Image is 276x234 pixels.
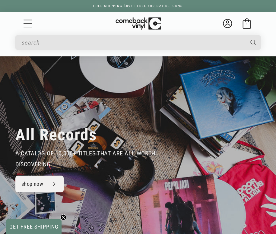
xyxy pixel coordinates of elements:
[60,214,66,220] button: Close teaser
[23,18,33,29] summary: Menu
[15,35,261,50] div: Search
[9,223,59,230] span: GET FREE SHIPPING
[245,35,262,50] button: Search
[246,23,248,27] span: 1
[15,125,97,145] h2: All Records
[87,4,189,8] a: FREE SHIPPING $89+ | FREE 100-DAY RETURNS
[15,176,64,192] a: shop now
[22,36,244,49] input: When autocomplete results are available use up and down arrows to review and enter to select
[6,219,62,234] div: GET FREE SHIPPINGClose teaser
[116,17,161,30] img: ComebackVinyl.com
[15,150,155,168] span: a catalog of 10,000+ Titles that are all worth discovering.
